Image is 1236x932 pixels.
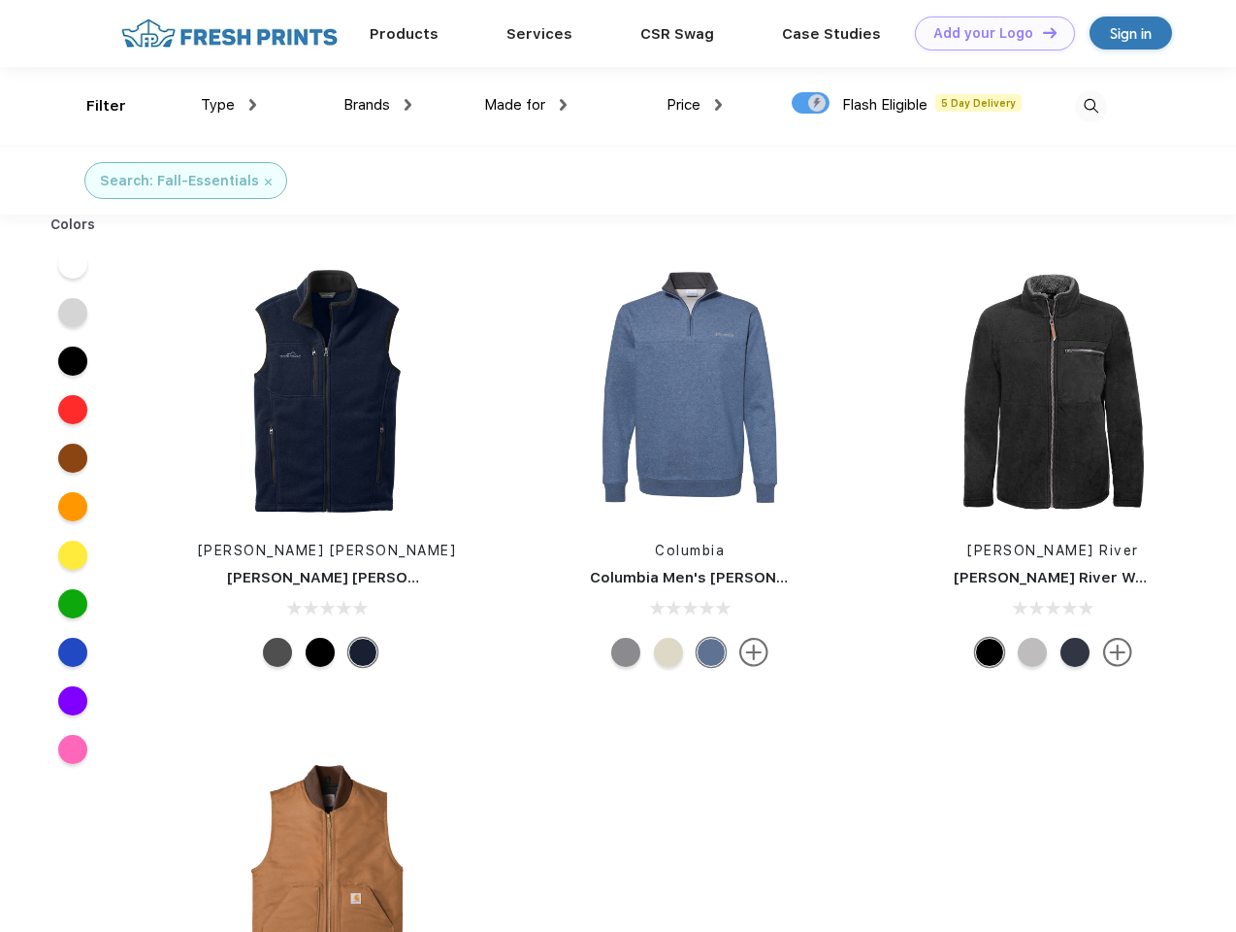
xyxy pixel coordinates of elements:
div: Charcoal Heather [611,638,640,667]
span: 5 Day Delivery [935,94,1022,112]
div: River Blue Navy [348,638,377,667]
div: Oatmeal Heather [654,638,683,667]
a: Columbia [655,543,725,558]
img: func=resize&h=266 [198,263,456,521]
div: Colors [36,215,111,235]
a: [PERSON_NAME] [PERSON_NAME] Fleece Vest [227,569,567,586]
div: Search: Fall-Essentials [100,171,259,191]
a: Sign in [1090,17,1172,50]
a: Columbia Men's [PERSON_NAME] Mountain Half-Zip Sweater [590,569,1034,586]
span: Price [667,96,700,114]
img: dropdown.png [560,99,567,111]
div: Filter [86,95,126,117]
img: more.svg [739,638,768,667]
div: Black [975,638,1004,667]
span: Type [201,96,235,114]
div: Carbon Heather [697,638,726,667]
div: Add your Logo [933,25,1033,42]
img: dropdown.png [715,99,722,111]
div: Light-Grey [1018,638,1047,667]
span: Flash Eligible [842,96,927,114]
a: [PERSON_NAME] [PERSON_NAME] [198,543,457,558]
img: DT [1043,27,1057,38]
img: func=resize&h=266 [561,263,819,521]
img: dropdown.png [249,99,256,111]
img: filter_cancel.svg [265,179,272,185]
div: Navy [1060,638,1090,667]
img: more.svg [1103,638,1132,667]
img: dropdown.png [405,99,411,111]
div: Black [306,638,335,667]
a: [PERSON_NAME] River [967,543,1139,558]
div: Sign in [1110,22,1152,45]
span: Brands [343,96,390,114]
img: func=resize&h=266 [925,263,1183,521]
a: Products [370,25,439,43]
img: fo%20logo%202.webp [115,17,343,50]
img: desktop_search.svg [1075,90,1107,122]
div: Grey Steel [263,638,292,667]
span: Made for [484,96,545,114]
